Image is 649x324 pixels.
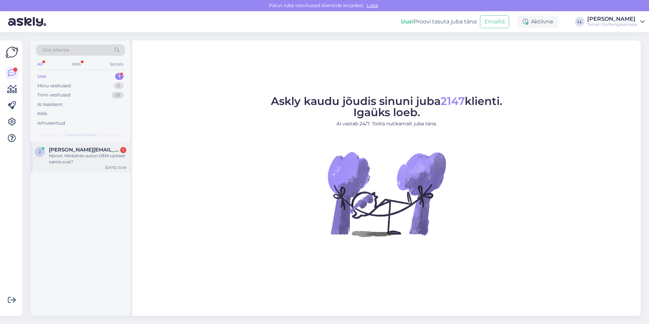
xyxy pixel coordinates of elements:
[105,165,126,170] div: [DATE] 15:49
[480,15,509,28] button: Emailid
[49,153,126,165] div: Moron. Minkähän auton OEM vanteet nämä ovat?
[401,18,414,25] b: Uus!
[115,73,124,80] div: 1
[37,120,65,127] div: Arhiveeritud
[37,110,47,117] div: Kõik
[365,2,380,8] span: Luba
[120,147,126,153] div: 1
[37,92,71,98] div: Tiimi vestlused
[37,83,71,89] div: Minu vestlused
[37,101,62,108] div: AI Assistent
[37,73,46,80] div: Uus
[36,60,44,69] div: All
[39,149,41,154] span: j
[112,92,124,98] div: 28
[5,46,18,59] img: Askly Logo
[114,83,124,89] div: 0
[271,120,502,127] p: AI vastab 24/7. Tööta nutikamalt juba täna.
[42,47,69,54] span: Otsi kliente
[49,147,119,153] span: juha.karihtala@gmail.com
[401,18,477,26] div: Proovi tasuta juba täna:
[65,132,96,138] span: Uued vestlused
[326,133,448,255] img: No Chat active
[587,16,637,22] div: [PERSON_NAME]
[108,60,125,69] div: Socials
[271,94,502,119] span: Askly kaudu jõudis sinuni juba klienti. Igaüks loeb.
[587,22,637,27] div: Teinari Oy/Rengaskirppis
[70,60,82,69] div: Web
[587,16,645,27] a: [PERSON_NAME]Teinari Oy/Rengaskirppis
[575,17,585,26] div: LL
[441,94,465,108] span: 2147
[517,16,559,28] div: Aktiivne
